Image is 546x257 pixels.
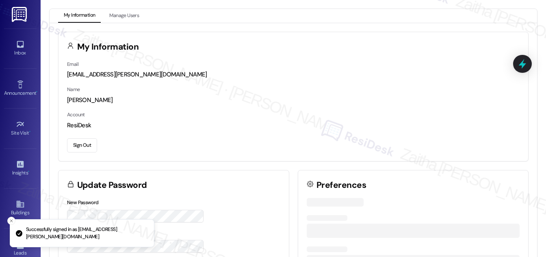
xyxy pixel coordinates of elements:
p: Successfully signed in as [EMAIL_ADDRESS][PERSON_NAME][DOMAIN_NAME] [26,226,147,240]
button: Close toast [7,217,15,225]
button: Manage Users [104,9,145,23]
div: [PERSON_NAME] [67,96,520,105]
label: Account [67,111,85,118]
label: Name [67,86,80,93]
span: • [29,129,30,135]
button: Sign Out [67,138,97,152]
a: Site Visit • [4,118,37,139]
span: • [28,169,29,174]
h3: My Information [77,43,139,51]
img: ResiDesk Logo [12,7,28,22]
a: Insights • [4,157,37,179]
div: ResiDesk [67,121,520,130]
h3: Update Password [77,181,147,189]
label: New Password [67,199,99,206]
a: Inbox [4,37,37,59]
button: My Information [58,9,101,23]
span: • [36,89,37,95]
a: Buildings [4,197,37,219]
label: Email [67,61,78,68]
h3: Preferences [316,181,366,189]
div: [EMAIL_ADDRESS][PERSON_NAME][DOMAIN_NAME] [67,70,520,79]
